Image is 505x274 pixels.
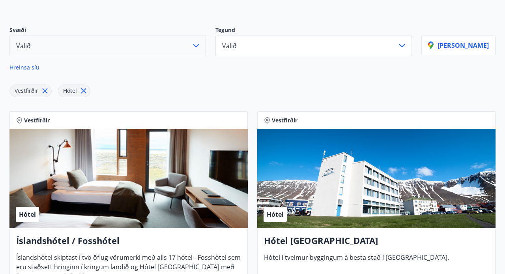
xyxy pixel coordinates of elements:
[58,84,90,97] div: Hótel
[63,87,77,94] span: Hótel
[15,87,38,94] span: Vestfirðir
[215,26,412,36] p: Tegund
[264,253,449,268] span: Hótel í tveimur byggingum á besta stað í [GEOGRAPHIC_DATA].
[9,84,52,97] div: Vestfirðir
[16,235,241,253] h4: Íslandshótel / Fosshótel
[9,64,39,71] span: Hreinsa síu
[428,41,489,50] p: [PERSON_NAME]
[19,210,36,219] span: Hótel
[421,36,496,55] button: [PERSON_NAME]
[16,41,31,50] span: Valið
[215,36,412,56] button: Valið
[272,116,297,124] span: Vestfirðir
[9,36,206,56] button: Valið
[24,116,50,124] span: Vestfirðir
[222,41,237,50] span: Valið
[9,26,206,36] p: Svæði
[264,235,489,253] h4: Hótel [GEOGRAPHIC_DATA]
[267,210,284,219] span: Hótel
